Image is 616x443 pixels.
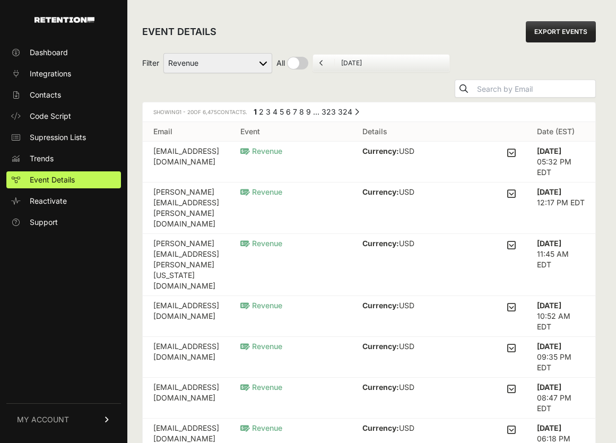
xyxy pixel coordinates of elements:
[273,107,277,116] a: Page 4
[240,423,282,432] span: Revenue
[240,187,282,196] span: Revenue
[6,65,121,82] a: Integrations
[143,296,230,337] td: [EMAIL_ADDRESS][DOMAIN_NAME]
[17,414,69,425] span: MY ACCOUNT
[537,187,561,196] strong: [DATE]
[30,175,75,185] span: Event Details
[537,383,561,392] strong: [DATE]
[299,107,304,116] a: Page 8
[30,68,71,79] span: Integrations
[6,108,121,125] a: Code Script
[240,342,282,351] span: Revenue
[143,122,230,142] th: Email
[280,107,284,116] a: Page 5
[143,337,230,378] td: [EMAIL_ADDRESS][DOMAIN_NAME]
[163,53,272,73] select: Filter
[286,107,291,116] a: Page 6
[30,196,67,206] span: Reactivate
[338,107,352,116] a: Page 324
[251,107,359,120] div: Pagination
[362,300,452,311] p: USD
[526,183,595,234] td: 12:17 PM EDT
[362,382,482,393] p: USD
[526,21,596,42] a: EXPORT EVENTS
[362,301,399,310] strong: Currency:
[142,24,216,39] h2: EVENT DETAILS
[30,47,68,58] span: Dashboard
[362,187,399,196] strong: Currency:
[30,153,54,164] span: Trends
[201,109,247,115] span: Contacts.
[537,301,561,310] strong: [DATE]
[259,107,264,116] a: Page 2
[352,122,526,142] th: Details
[30,111,71,121] span: Code Script
[362,238,453,249] p: USD
[6,193,121,210] a: Reactivate
[6,44,121,61] a: Dashboard
[240,301,282,310] span: Revenue
[526,296,595,337] td: 10:52 AM EDT
[203,109,217,115] span: 6,475
[143,142,230,183] td: [EMAIL_ADDRESS][DOMAIN_NAME]
[362,239,399,248] strong: Currency:
[240,146,282,155] span: Revenue
[362,341,453,352] p: USD
[30,132,86,143] span: Supression Lists
[362,383,399,392] strong: Currency:
[362,423,452,433] p: USD
[6,129,121,146] a: Supression Lists
[526,234,595,296] td: 11:45 AM EDT
[142,58,159,68] span: Filter
[475,82,595,97] input: Search by Email
[6,403,121,436] a: MY ACCOUNT
[240,239,282,248] span: Revenue
[143,183,230,234] td: [PERSON_NAME][EMAIL_ADDRESS][PERSON_NAME][DOMAIN_NAME]
[306,107,311,116] a: Page 9
[6,86,121,103] a: Contacts
[537,239,561,248] strong: [DATE]
[526,122,595,142] th: Date (EST)
[30,90,61,100] span: Contacts
[6,171,121,188] a: Event Details
[362,146,399,155] strong: Currency:
[240,383,282,392] span: Revenue
[362,342,399,351] strong: Currency:
[143,378,230,419] td: [EMAIL_ADDRESS][DOMAIN_NAME]
[6,214,121,231] a: Support
[526,337,595,378] td: 09:35 PM EDT
[6,150,121,167] a: Trends
[313,107,319,116] span: …
[293,107,297,116] a: Page 7
[143,234,230,296] td: [PERSON_NAME][EMAIL_ADDRESS][PERSON_NAME][US_STATE][DOMAIN_NAME]
[537,342,561,351] strong: [DATE]
[362,423,399,432] strong: Currency:
[230,122,352,142] th: Event
[362,146,454,157] p: USD
[526,142,595,183] td: 05:32 PM EDT
[537,423,561,432] strong: [DATE]
[526,378,595,419] td: 08:47 PM EDT
[34,17,94,23] img: Retention.com
[30,217,58,228] span: Support
[266,107,271,116] a: Page 3
[362,187,454,197] p: USD
[254,107,257,116] em: Page 1
[322,107,336,116] a: Page 323
[179,109,194,115] span: 1 - 20
[537,146,561,155] strong: [DATE]
[153,107,247,117] div: Showing of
